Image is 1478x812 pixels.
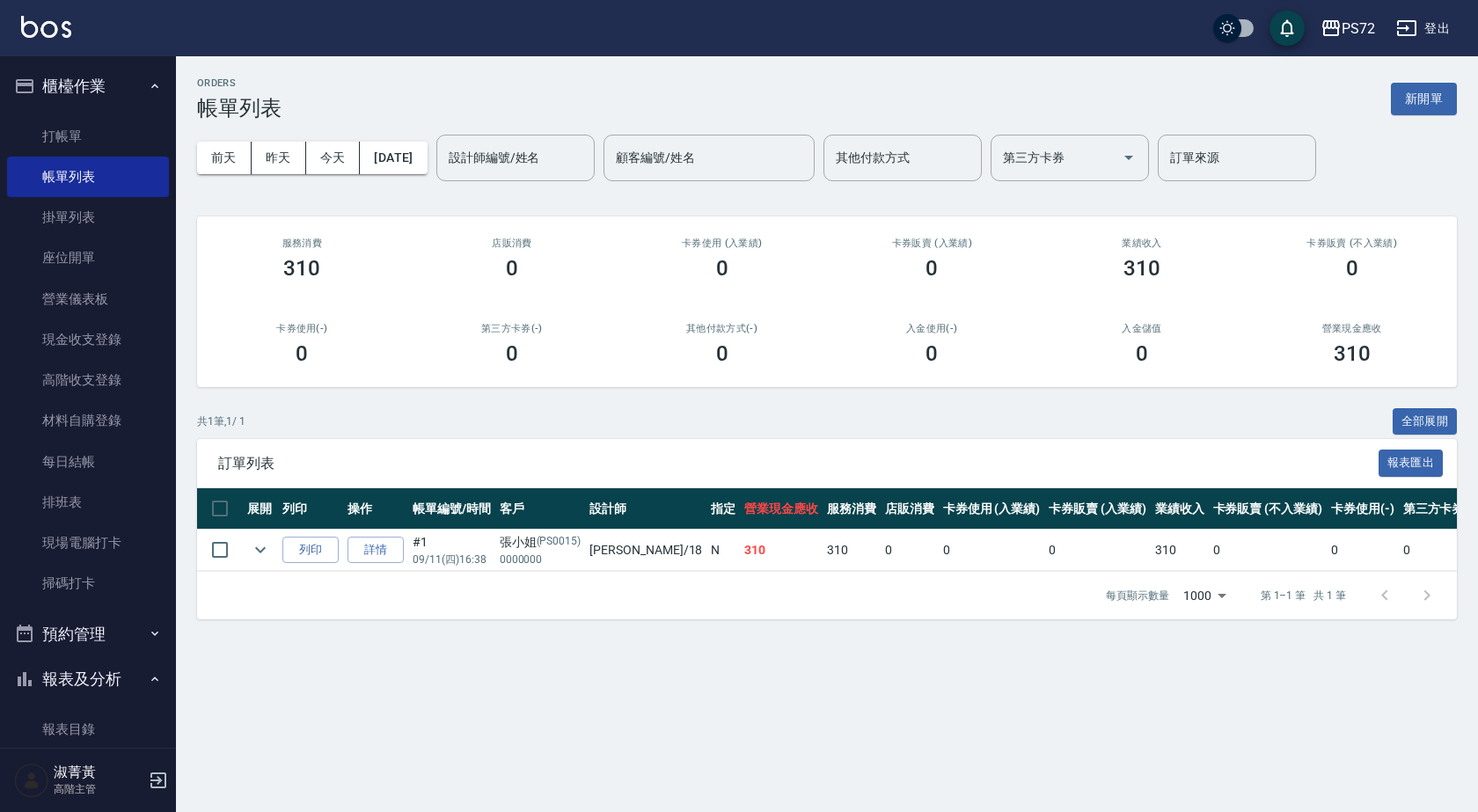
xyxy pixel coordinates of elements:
[506,341,518,366] h3: 0
[1058,323,1226,334] h2: 入金儲值
[1151,488,1209,530] th: 業績收入
[218,238,386,249] h3: 服務消費
[1176,572,1233,619] div: 1000
[7,197,169,238] a: 掛單列表
[706,530,740,571] td: N
[7,523,169,563] a: 現場電腦打卡
[1058,238,1226,249] h2: 業績收入
[283,256,320,281] h3: 310
[1151,530,1209,571] td: 310
[537,533,582,552] p: (PS0015)
[7,611,169,657] button: 預約管理
[823,530,881,571] td: 310
[282,537,339,564] button: 列印
[343,488,408,530] th: 操作
[1313,11,1382,47] button: PS72
[1261,588,1346,604] p: 第 1–1 筆 共 1 筆
[500,533,582,552] div: 張小姐
[7,63,169,109] button: 櫃檯作業
[413,552,491,567] p: 09/11 (四) 16:38
[218,323,386,334] h2: 卡券使用(-)
[428,323,596,334] h2: 第三方卡券(-)
[54,781,143,797] p: 高階主管
[247,537,274,563] button: expand row
[408,488,495,530] th: 帳單編號/時間
[7,709,169,750] a: 報表目錄
[306,142,361,174] button: 今天
[1209,488,1327,530] th: 卡券販賣 (不入業績)
[7,279,169,319] a: 營業儀表板
[585,530,706,571] td: [PERSON_NAME] /18
[218,455,1379,472] span: 訂單列表
[360,142,427,174] button: [DATE]
[243,488,278,530] th: 展開
[7,157,169,197] a: 帳單列表
[740,530,823,571] td: 310
[926,256,938,281] h3: 0
[348,537,404,564] a: 詳情
[823,488,881,530] th: 服務消費
[939,530,1045,571] td: 0
[54,764,143,781] h5: 淑菁黃
[1044,488,1151,530] th: 卡券販賣 (入業績)
[716,341,728,366] h3: 0
[495,488,586,530] th: 客戶
[252,142,306,174] button: 昨天
[1106,588,1169,604] p: 每頁顯示數量
[7,116,169,157] a: 打帳單
[638,323,806,334] h2: 其他付款方式(-)
[7,360,169,400] a: 高階收支登錄
[197,77,282,89] h2: ORDERS
[740,488,823,530] th: 營業現金應收
[706,488,740,530] th: 指定
[197,96,282,121] h3: 帳單列表
[1268,238,1436,249] h2: 卡券販賣 (不入業績)
[500,552,582,567] p: 0000000
[1379,454,1444,471] a: 報表匯出
[1391,90,1457,106] a: 新開單
[197,142,252,174] button: 前天
[848,323,1016,334] h2: 入金使用(-)
[1346,256,1358,281] h3: 0
[296,341,308,366] h3: 0
[1209,530,1327,571] td: 0
[197,413,245,429] p: 共 1 筆, 1 / 1
[1389,12,1457,45] button: 登出
[716,256,728,281] h3: 0
[7,400,169,441] a: 材料自購登錄
[881,488,939,530] th: 店販消費
[1327,488,1399,530] th: 卡券使用(-)
[638,238,806,249] h2: 卡券使用 (入業績)
[7,482,169,523] a: 排班表
[506,256,518,281] h3: 0
[21,16,71,38] img: Logo
[1393,408,1458,435] button: 全部展開
[1268,323,1436,334] h2: 營業現金應收
[428,238,596,249] h2: 店販消費
[7,563,169,604] a: 掃碼打卡
[1044,530,1151,571] td: 0
[1115,143,1143,172] button: Open
[1379,450,1444,477] button: 報表匯出
[1136,341,1148,366] h3: 0
[1334,341,1371,366] h3: 310
[7,656,169,702] button: 報表及分析
[278,488,343,530] th: 列印
[14,763,49,798] img: Person
[1123,256,1160,281] h3: 310
[939,488,1045,530] th: 卡券使用 (入業績)
[1269,11,1305,46] button: save
[881,530,939,571] td: 0
[585,488,706,530] th: 設計師
[7,319,169,360] a: 現金收支登錄
[1342,18,1375,40] div: PS72
[848,238,1016,249] h2: 卡券販賣 (入業績)
[926,341,938,366] h3: 0
[1391,83,1457,115] button: 新開單
[7,442,169,482] a: 每日結帳
[408,530,495,571] td: #1
[7,238,169,278] a: 座位開單
[1327,530,1399,571] td: 0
